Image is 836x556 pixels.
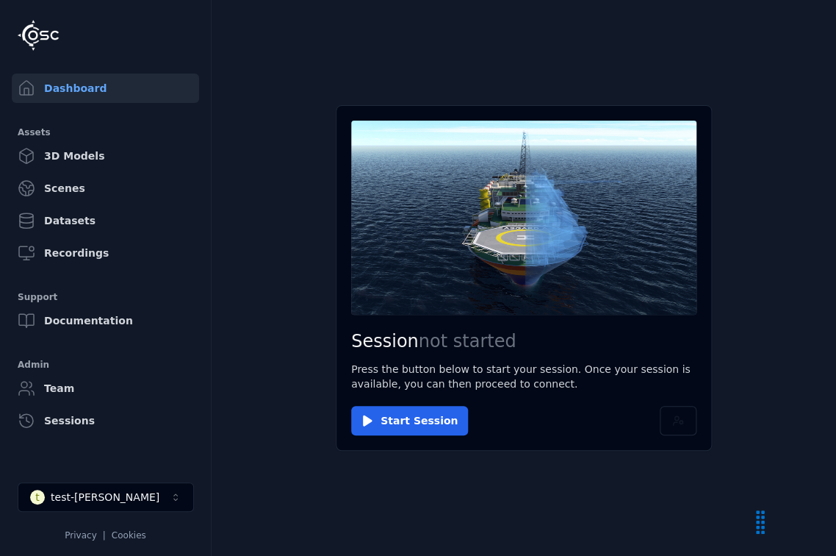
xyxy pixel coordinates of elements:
[18,482,194,512] button: Select a workspace
[749,500,772,544] div: Drag
[351,406,468,435] button: Start Session
[103,530,106,541] span: |
[12,238,199,268] a: Recordings
[419,331,516,352] span: not started
[12,306,199,335] a: Documentation
[12,206,199,235] a: Datasets
[112,530,146,541] a: Cookies
[12,374,199,403] a: Team
[12,141,199,171] a: 3D Models
[18,356,193,374] div: Admin
[30,490,45,505] div: t
[18,288,193,306] div: Support
[351,329,696,353] h2: Session
[12,406,199,435] a: Sessions
[351,362,696,391] p: Press the button below to start your session. Once your session is available, you can then procee...
[12,74,199,103] a: Dashboard
[754,485,828,556] iframe: Chat Widget
[51,490,159,505] div: test-[PERSON_NAME]
[65,530,96,541] a: Privacy
[18,124,193,141] div: Assets
[12,174,199,203] a: Scenes
[18,20,59,51] img: Logo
